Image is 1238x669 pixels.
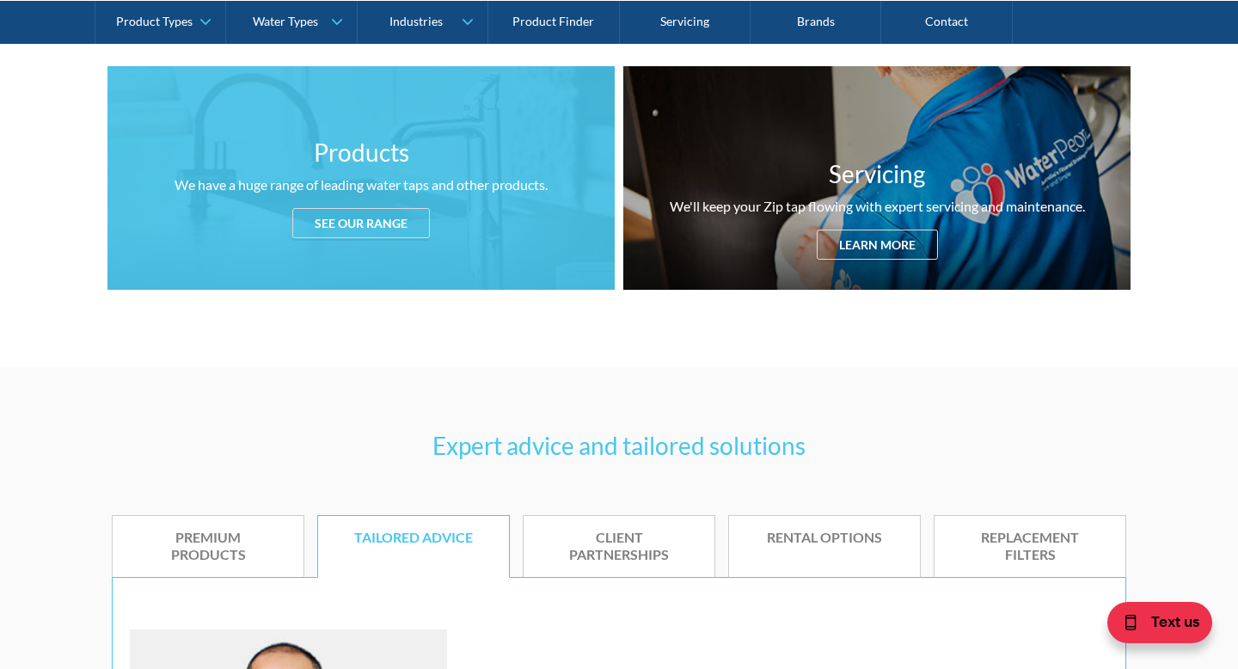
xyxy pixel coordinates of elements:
div: Rental options [755,529,894,547]
div: We'll keep your Zip tap flowing with expert servicing and maintenance. [670,196,1085,217]
div: Learn more [817,230,938,260]
h3: Products [314,134,409,170]
a: ServicingWe'll keep your Zip tap flowing with expert servicing and maintenance.Learn more [623,66,1131,290]
div: See our range [292,208,430,238]
h3: Expert advice and tailored solutions [112,427,1126,463]
h3: Servicing [829,156,925,192]
div: Product Types [116,14,193,28]
iframe: podium webchat widget bubble [1066,583,1238,669]
div: Premium products [138,529,278,565]
div: Client partnerships [549,529,689,565]
div: Water Types [253,14,318,28]
a: ProductsWe have a huge range of leading water taps and other products.See our range [107,66,615,290]
div: Tailored advice [344,529,483,547]
div: Replacement filters [960,529,1100,565]
div: We have a huge range of leading water taps and other products. [175,175,548,195]
div: Industries [389,14,443,28]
